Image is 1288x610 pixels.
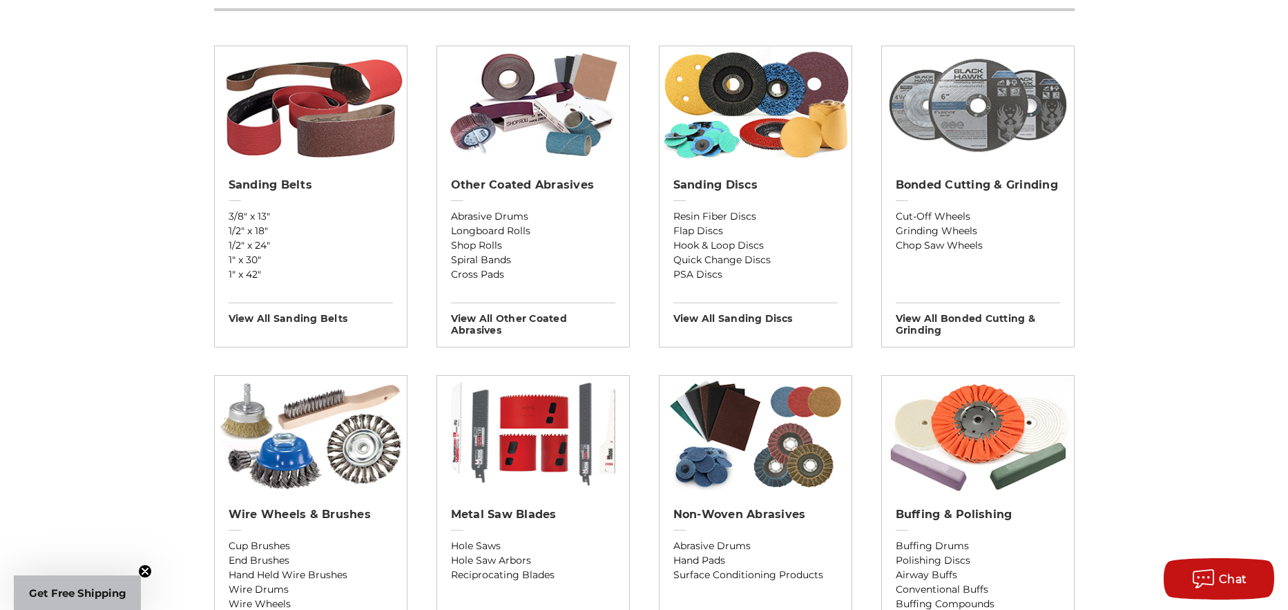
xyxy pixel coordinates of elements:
[229,224,393,238] a: 1/2" x 18"
[673,209,838,224] a: Resin Fiber Discs
[229,582,393,597] a: Wire Drums
[673,178,838,192] h2: Sanding Discs
[896,539,1060,553] a: Buffing Drums
[660,376,852,493] img: Non-woven Abrasives
[451,303,615,336] h3: View All other coated abrasives
[451,224,615,238] a: Longboard Rolls
[451,267,615,282] a: Cross Pads
[229,253,393,267] a: 1" x 30"
[451,568,615,582] a: Reciprocating Blades
[451,539,615,553] a: Hole Saws
[229,539,393,553] a: Cup Brushes
[673,224,838,238] a: Flap Discs
[673,508,838,522] h2: Non-woven Abrasives
[673,568,838,582] a: Surface Conditioning Products
[896,553,1060,568] a: Polishing Discs
[896,238,1060,253] a: Chop Saw Wheels
[896,224,1060,238] a: Grinding Wheels
[229,267,393,282] a: 1" x 42"
[673,539,838,553] a: Abrasive Drums
[451,178,615,192] h2: Other Coated Abrasives
[138,564,152,578] button: Close teaser
[229,568,393,582] a: Hand Held Wire Brushes
[215,376,407,493] img: Wire Wheels & Brushes
[673,253,838,267] a: Quick Change Discs
[29,587,126,600] span: Get Free Shipping
[673,238,838,253] a: Hook & Loop Discs
[673,303,838,325] h3: View All sanding discs
[14,575,141,610] div: Get Free ShippingClose teaser
[229,178,393,192] h2: Sanding Belts
[660,46,852,164] img: Sanding Discs
[451,508,615,522] h2: Metal Saw Blades
[229,508,393,522] h2: Wire Wheels & Brushes
[215,46,407,164] img: Sanding Belts
[882,376,1074,493] img: Buffing & Polishing
[229,553,393,568] a: End Brushes
[451,253,615,267] a: Spiral Bands
[451,553,615,568] a: Hole Saw Arbors
[1164,558,1274,600] button: Chat
[437,376,629,493] img: Metal Saw Blades
[896,568,1060,582] a: Airway Buffs
[437,46,629,164] img: Other Coated Abrasives
[673,553,838,568] a: Hand Pads
[896,209,1060,224] a: Cut-Off Wheels
[229,209,393,224] a: 3/8" x 13"
[896,303,1060,336] h3: View All bonded cutting & grinding
[673,267,838,282] a: PSA Discs
[451,238,615,253] a: Shop Rolls
[229,303,393,325] h3: View All sanding belts
[882,46,1074,164] img: Bonded Cutting & Grinding
[896,582,1060,597] a: Conventional Buffs
[896,178,1060,192] h2: Bonded Cutting & Grinding
[451,209,615,224] a: Abrasive Drums
[1219,573,1247,586] span: Chat
[229,238,393,253] a: 1/2" x 24"
[896,508,1060,522] h2: Buffing & Polishing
